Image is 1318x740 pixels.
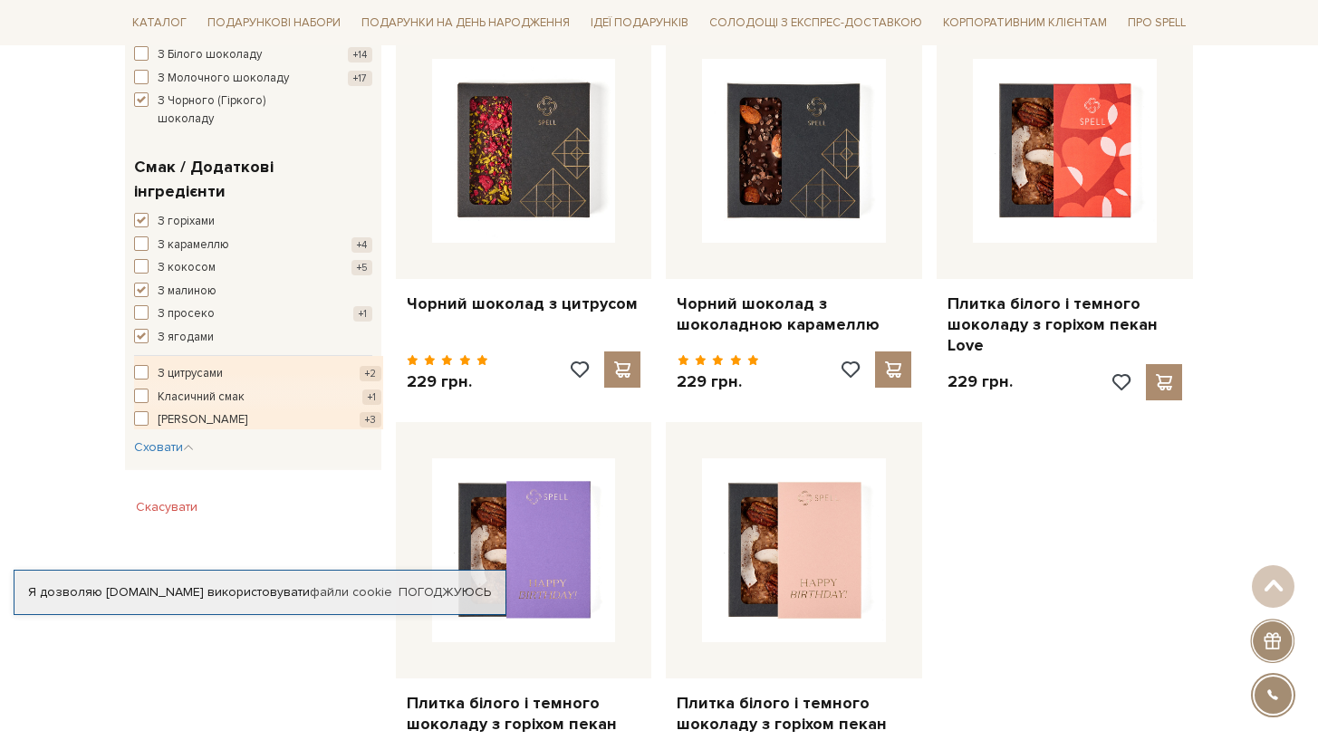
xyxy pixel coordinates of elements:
[351,237,372,253] span: +4
[407,293,641,314] a: Чорний шоколад з цитрусом
[348,71,372,86] span: +17
[158,411,247,429] span: [PERSON_NAME]
[407,371,489,392] p: 229 грн.
[360,412,381,428] span: +3
[158,213,215,231] span: З горіхами
[134,389,381,407] button: Класичний смак +1
[702,7,929,38] a: Солодощі з експрес-доставкою
[158,92,322,128] span: З Чорного (Гіркого) шоколаду
[158,329,214,347] span: З ягодами
[134,213,372,231] button: З горіхами
[353,306,372,322] span: +1
[399,584,491,601] a: Погоджуюсь
[354,9,577,37] a: Подарунки на День народження
[134,438,194,456] button: Сховати
[134,236,372,255] button: З карамеллю +4
[158,236,229,255] span: З карамеллю
[125,9,194,37] a: Каталог
[134,155,368,204] span: Смак / Додаткові інгредієнти
[948,371,1013,392] p: 229 грн.
[158,365,223,383] span: З цитрусами
[134,305,372,323] button: З просеко +1
[583,9,696,37] a: Ідеї подарунків
[310,584,392,600] a: файли cookie
[134,439,194,455] span: Сховати
[158,389,245,407] span: Класичний смак
[348,47,372,62] span: +14
[200,9,348,37] a: Подарункові набори
[936,9,1114,37] a: Корпоративним клієнтам
[134,283,372,301] button: З малиною
[360,366,381,381] span: +2
[134,365,381,383] button: З цитрусами +2
[677,293,911,336] a: Чорний шоколад з шоколадною карамеллю
[134,46,372,64] button: З Білого шоколаду +14
[134,92,372,128] button: З Чорного (Гіркого) шоколаду
[158,259,216,277] span: З кокосом
[125,493,208,522] button: Скасувати
[14,584,505,601] div: Я дозволяю [DOMAIN_NAME] використовувати
[158,305,215,323] span: З просеко
[134,259,372,277] button: З кокосом +5
[134,329,372,347] button: З ягодами
[351,260,372,275] span: +5
[362,389,381,405] span: +1
[134,70,372,88] button: З Молочного шоколаду +17
[1121,9,1193,37] a: Про Spell
[134,411,381,429] button: [PERSON_NAME] +3
[158,46,262,64] span: З Білого шоколаду
[677,371,759,392] p: 229 грн.
[948,293,1182,357] a: Плитка білого і темного шоколаду з горіхом пекан Love
[158,283,216,301] span: З малиною
[158,70,289,88] span: З Молочного шоколаду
